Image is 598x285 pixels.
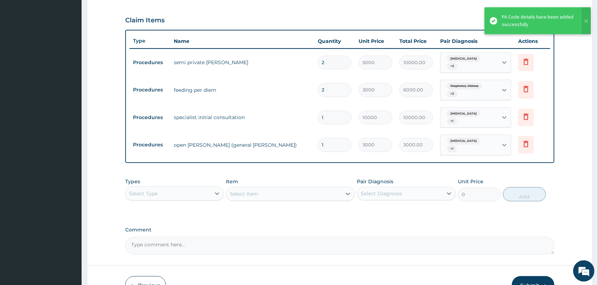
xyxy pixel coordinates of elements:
td: Procedures [129,111,170,124]
label: Comment [125,227,554,233]
div: Minimize live chat window [116,4,133,21]
span: + 1 [447,145,457,152]
label: Unit Price [458,178,483,185]
span: [MEDICAL_DATA] [447,55,480,62]
td: specialist initial consultation [170,110,314,124]
span: + 2 [447,63,458,70]
h3: Claim Items [125,17,165,24]
label: Pair Diagnosis [357,178,393,185]
th: Quantity [314,34,355,48]
img: d_794563401_company_1708531726252_794563401 [13,35,29,53]
th: Unit Price [355,34,396,48]
span: We're online! [41,89,98,161]
th: Pair Diagnosis [437,34,515,48]
span: [MEDICAL_DATA] [447,138,480,145]
td: Procedures [129,56,170,69]
span: + 1 [447,118,457,125]
td: semi private [PERSON_NAME] [170,55,314,69]
span: Respiratory distress [447,83,482,90]
label: Types [125,179,140,185]
button: Add [503,187,546,201]
th: Total Price [396,34,437,48]
td: Procedures [129,83,170,96]
div: Chat with us now [37,40,119,49]
div: PA Code details have been added successfully [502,13,575,28]
span: [MEDICAL_DATA] [447,110,480,117]
span: + 2 [447,90,458,97]
label: Item [226,178,238,185]
div: Select Diagnosis [361,190,402,197]
td: Procedures [129,138,170,151]
textarea: Type your message and hit 'Enter' [4,194,135,218]
th: Actions [515,34,550,48]
td: feeding per diem [170,83,314,97]
th: Name [170,34,314,48]
th: Type [129,34,170,47]
div: Select Type [129,190,157,197]
td: open [PERSON_NAME] (general [PERSON_NAME]) [170,138,314,152]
